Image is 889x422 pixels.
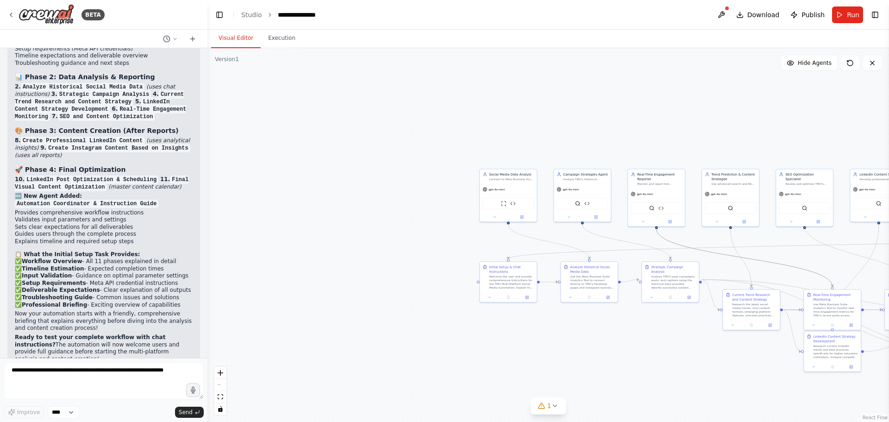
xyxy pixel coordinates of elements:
strong: 4. [15,91,184,105]
div: Real-Time Engagement ReporterMonitor and report live engagement metrics for TMU's new posts on In... [627,169,685,227]
p: ✅ - All 11 phases explained in detail ✅ - Expected completion times ✅ - Guidance on optimal param... [15,258,193,309]
li: Sets clear expectations for all deliverables [15,224,193,231]
img: Logo [19,4,74,25]
code: Real-Time Engagement Monitoring [15,105,186,121]
strong: 🚀 Phase 4: Final Optimization [15,166,125,173]
div: Current Trend Research and Content StrategyResearch the latest social media trends, viral content... [722,289,780,330]
div: Initial Setup & Chat InstructionsWelcome the user and provide comprehensive instructions for the ... [479,261,537,302]
button: Open in side panel [509,214,535,220]
div: Real-Time Engagement Monitoring [813,292,858,302]
div: Trend Prediction & Content StrategistUse advanced search and RAG capabilities to identify current... [701,169,759,227]
span: Run [847,10,859,19]
div: Real-Time Engagement MonitoringUse Meta Business Suite Analytics Tool to monitor real-time engage... [803,289,861,330]
strong: 9. [40,145,190,151]
span: gpt-4o-mini [488,188,505,191]
code: Automation Coordinator & Instruction Guide [15,200,158,208]
strong: Professional Briefing [22,302,87,308]
em: (master content calendar) [108,183,181,190]
button: Execution [261,29,303,48]
button: fit view [214,391,226,403]
div: Analyze TMU's historical [PERSON_NAME], posts, and captions to identify high-performing content f... [563,177,608,181]
strong: 7. [52,113,155,120]
strong: 10. [15,176,158,183]
nav: breadcrumb [241,10,324,19]
img: SerperDevTool [649,205,655,211]
code: Final Visual Content Optimization [15,176,188,191]
div: BETA [81,9,105,20]
div: Review and optimize TMU's social media content for search visibility. Analyze captions, hashtags,... [785,182,830,186]
code: Create Professional LinkedIn Content [21,137,144,145]
img: Meta Business Suite Analytics Tool [658,205,664,211]
span: Download [747,10,780,19]
button: Open in side panel [731,219,758,224]
strong: 🆕 New Agent Added: [15,193,82,199]
button: Open in side panel [681,295,697,300]
em: (uses all reports) [15,152,62,158]
p: Now your automation starts with a friendly, comprehensive briefing that explains everything befor... [15,310,193,332]
button: Visual Editor [211,29,261,48]
div: LinkedIn Content Strategy Development [813,334,858,343]
div: Initial Setup & Chat Instructions [489,265,534,274]
strong: Troubleshooting Guide [22,294,93,301]
button: Publish [787,6,828,23]
button: Open in side panel [843,322,859,328]
button: Switch to previous chat [159,33,182,44]
img: SerperDevTool [575,201,581,206]
button: Open in side panel [600,295,616,300]
g: Edge from 2f2a27f1-8141-4c4a-ac0b-ee1f448077fc to 3a5bddcb-239a-4f96-9b39-87d0d7e19be7 [783,308,801,354]
div: Real-Time Engagement Reporter [637,172,682,181]
img: SerperDevTool [728,205,733,211]
div: Research current LinkedIn trends and best practices specifically for higher education institution... [813,344,858,359]
strong: Timeline Estimation [22,265,84,272]
strong: 📊 Phase 2: Data Analysis & Reporting [15,73,155,81]
button: 1 [531,397,566,415]
em: (uses analytical insights) [15,137,190,151]
div: Campaign Strategies Agent [563,172,608,176]
button: No output available [499,295,518,300]
button: Open in side panel [519,295,535,300]
li: Setup requirements (Meta API credentials) [15,45,193,53]
button: No output available [742,322,761,328]
li: Timeline expectations and deliverable overview [15,52,193,60]
g: Edge from b2f5ab00-78a4-4f25-a05a-20507950179d to 2f2a27f1-8141-4c4a-ac0b-ee1f448077fc [702,277,720,312]
span: Improve [17,409,40,416]
g: Edge from fdcc7445-758a-47f6-a604-03d2bfda985e to 3a5bddcb-239a-4f96-9b39-87d0d7e19be7 [830,224,881,328]
img: Meta Business Suite Analytics Tool [584,201,590,206]
strong: 5. [15,98,169,112]
code: Strategic Campaign Analysis [57,90,151,99]
code: LinkedIn Content Strategy Development [15,98,169,113]
div: Current Trend Research and Content Strategy [732,292,777,302]
strong: 2. [15,83,144,90]
button: Open in side panel [657,219,683,224]
button: zoom in [214,367,226,379]
code: LinkedIn Post Optimization & Scheduling [25,176,158,184]
div: Strategic Campaign Analysis [651,265,696,274]
span: Send [179,409,193,416]
span: Publish [801,10,825,19]
g: Edge from 92806092-b8ac-4fdf-a182-81aef7b26123 to 3ba6d875-279f-41b6-8379-3059b771bddf [540,280,558,284]
button: Open in side panel [583,214,609,220]
div: Analyze TMU's past campaigns, posts, and captions using the historical data provided. Identify su... [651,275,696,290]
a: Studio [241,11,262,19]
g: Edge from 65683fc6-d44c-4038-bc2f-40581ac163a8 to b2f5ab00-78a4-4f25-a05a-20507950179d [580,224,673,259]
button: No output available [823,364,842,370]
strong: 11. [15,176,188,190]
button: Download [732,6,783,23]
button: Start a new chat [185,33,200,44]
div: Use advanced search and RAG capabilities to identify current social media trends, viral content f... [711,182,756,186]
g: Edge from ef95b016-2b92-4fb2-90c4-57029ba269ea to 2f2a27f1-8141-4c4a-ac0b-ee1f448077fc [728,229,754,287]
g: Edge from cebaf277-56ff-46c3-b9c4-359ca8ad8d3f to 3ba6d875-279f-41b6-8379-3059b771bddf [506,224,592,259]
li: Guides users through the complete process [15,231,193,238]
strong: Setup Requirements [22,280,86,286]
button: toggle interactivity [214,403,226,415]
button: Run [832,6,863,23]
button: Show right sidebar [869,8,882,21]
div: Monitor and report live engagement metrics for TMU's new posts on Instagram (tmu.updates, tmu_mbd... [637,182,682,186]
button: Hide Agents [781,56,837,70]
div: LinkedIn Content Strategy DevelopmentResearch current LinkedIn trends and best practices specific... [803,331,861,372]
div: Campaign Strategies AgentAnalyze TMU's historical [PERSON_NAME], posts, and captions to identify ... [553,169,611,222]
code: Create Instagram Content Based on Insights [46,144,190,152]
span: gpt-4o-mini [563,188,579,191]
strong: Deliverable Expectations [22,287,100,293]
div: Version 1 [215,56,239,63]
